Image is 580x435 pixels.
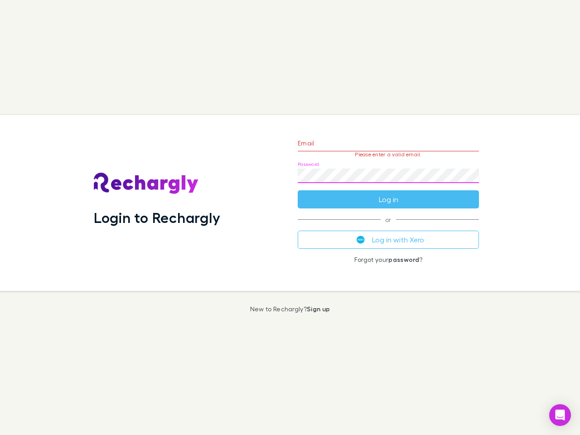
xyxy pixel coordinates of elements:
[94,209,220,226] h1: Login to Rechargly
[298,231,479,249] button: Log in with Xero
[298,151,479,158] p: Please enter a valid email.
[307,305,330,313] a: Sign up
[357,236,365,244] img: Xero's logo
[250,305,330,313] p: New to Rechargly?
[298,190,479,208] button: Log in
[298,161,319,168] label: Password
[94,173,199,194] img: Rechargly's Logo
[298,219,479,220] span: or
[549,404,571,426] div: Open Intercom Messenger
[388,256,419,263] a: password
[298,256,479,263] p: Forgot your ?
